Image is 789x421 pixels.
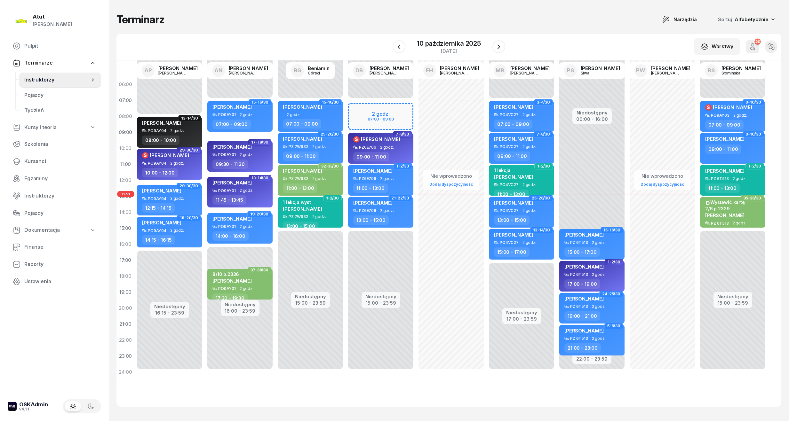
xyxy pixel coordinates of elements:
a: PS[PERSON_NAME]Siwa [559,62,625,79]
div: PO9AY04 [148,129,166,133]
span: 2 godz. [287,113,300,117]
div: 17:00 - 23:59 [506,315,537,322]
button: Niedostępny16:00 - 23:59 [225,301,256,315]
span: 2 godz. [240,113,253,117]
div: 21:00 - 23:00 [564,343,601,353]
span: 2 godz. [170,196,184,201]
a: Terminarze [8,56,101,70]
div: 11:00 - 13:00 [353,183,388,193]
div: PZ 6T513 [570,304,588,308]
div: PZ 6T513 [570,240,588,245]
span: Terminarze [24,59,52,67]
div: 13:00 - 15:00 [494,215,530,225]
div: [PERSON_NAME] [229,66,268,71]
button: Sortuj Alfabetycznie [710,13,781,26]
div: PZ 6T513 [711,221,729,225]
span: [PERSON_NAME] [705,212,745,218]
div: [PERSON_NAME] [158,71,189,75]
div: 15:00 - 23:59 [295,299,326,306]
span: [PERSON_NAME] [353,168,393,174]
div: 23:00 [116,348,134,364]
a: Tydzień [19,103,101,118]
span: Raporty [24,260,96,269]
span: 2 godz. [240,286,253,291]
div: Słomińska [721,71,752,75]
div: 08:00 - 10:00 [142,136,179,145]
span: Egzaminy [24,175,96,183]
span: 13-14/30 [533,230,550,231]
div: PO9AY04 [148,229,166,233]
div: PO9AY04 [148,197,166,201]
div: 17:30 - 19:30 [212,293,248,303]
div: 11:00 - 13:00 [283,183,317,193]
a: AP[PERSON_NAME][PERSON_NAME] [137,62,203,79]
span: [PERSON_NAME] [353,200,393,206]
span: 7-8/30 [396,134,409,135]
span: [PERSON_NAME] [494,174,533,180]
a: Instruktorzy [19,72,101,88]
span: Tydzień [24,106,96,115]
span: [PERSON_NAME] [283,104,322,110]
div: [PERSON_NAME] [510,66,550,71]
a: FH[PERSON_NAME][PERSON_NAME] [418,62,484,79]
div: PZ6E706 [359,176,376,181]
div: [PERSON_NAME] [651,66,690,71]
span: [PERSON_NAME] [212,216,252,222]
div: 09:00 - 11:00 [283,152,319,161]
span: Kursy i teoria [24,123,57,132]
span: 2 godz. [170,129,184,133]
span: [PERSON_NAME] [713,104,752,110]
div: Warstwy [701,43,733,51]
span: 2 godz. [380,145,394,150]
div: PZ 6T513 [570,272,588,277]
span: [PERSON_NAME] [494,136,533,142]
span: 15-16/30 [251,102,268,103]
span: [PERSON_NAME] [494,232,533,238]
div: PO9AY01 [218,113,236,117]
button: Nie wprowadzonoDodaj dyspozycyjność [427,171,475,190]
button: Niedostępny15:00 - 23:59 [717,293,748,307]
div: 00:00 - 16:00 [576,115,608,122]
span: [PERSON_NAME] [494,104,533,110]
span: 5-6/30 [607,325,620,327]
div: 16:15 - 23:59 [154,309,185,316]
span: [PERSON_NAME] [150,152,189,158]
button: Nie wprowadzonoDodaj dyspozycyjność [638,171,687,190]
a: BGBeniaminGórski [286,62,335,79]
a: Raporty [8,257,101,272]
div: 17:00 [116,252,134,268]
span: [PERSON_NAME] [564,328,604,334]
div: 20 [754,39,761,45]
div: 10 października 2025 [417,40,481,47]
span: 2 godz. [592,304,606,309]
div: 14:00 - 16:00 [212,231,249,241]
a: Finanse [8,239,101,255]
span: Instruktorzy [24,192,96,200]
span: [PERSON_NAME] [705,136,745,142]
div: 11:00 - 13:00 [494,190,529,199]
div: PO9AY01 [218,152,236,157]
div: 19:00 [116,284,134,300]
span: DB [355,68,363,73]
div: 11:45 - 13:45 [212,195,246,205]
span: [PERSON_NAME] [283,168,322,174]
span: PW [636,68,645,73]
div: Siwa [581,71,611,75]
img: logo-xs-dark@2x.png [8,402,17,411]
div: Wystawić kartę [705,199,745,205]
div: 20:00 [116,300,134,316]
span: $ [355,137,358,142]
span: Pulpit [24,42,96,50]
span: 2 godz. [170,228,184,233]
span: RS [708,68,715,73]
span: [PERSON_NAME] [142,188,181,194]
div: [PERSON_NAME] [581,66,620,71]
span: 9-10/30 [745,102,761,103]
span: [PERSON_NAME] [212,278,252,284]
button: Narzędzia [656,13,703,26]
a: DB[PERSON_NAME][PERSON_NAME] [348,62,414,79]
div: 14:15 - 16:15 [142,235,175,245]
div: 07:00 - 09:00 [494,120,532,129]
a: Pulpit [8,38,101,54]
a: AN[PERSON_NAME][PERSON_NAME] [207,62,273,79]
